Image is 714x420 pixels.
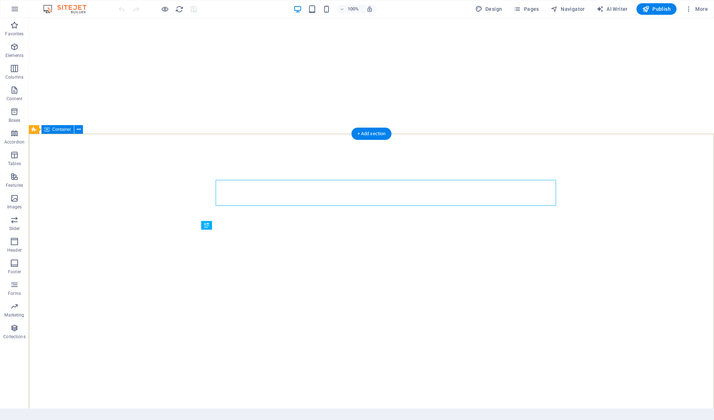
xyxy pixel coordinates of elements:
span: More [685,5,708,13]
button: reload [175,5,184,13]
p: Forms [8,291,21,296]
p: Marketing [4,312,24,318]
button: Navigator [548,3,588,15]
span: Design [475,5,502,13]
p: Boxes [9,118,21,123]
button: 100% [337,5,362,13]
span: AI Writer [596,5,628,13]
p: Columns [5,74,23,80]
p: Collections [3,334,25,340]
p: Tables [8,161,21,167]
p: Content [6,96,22,102]
button: Publish [636,3,676,15]
div: + Add section [352,128,392,140]
span: Publish [642,5,671,13]
p: Images [7,204,22,210]
button: Click here to leave preview mode and continue editing [160,5,169,13]
p: Footer [8,269,21,275]
p: Elements [5,53,24,58]
span: Pages [514,5,539,13]
div: Design (Ctrl+Alt+Y) [472,3,505,15]
p: Slider [9,226,20,231]
button: AI Writer [594,3,631,15]
h6: 100% [348,5,359,13]
button: Pages [511,3,542,15]
img: Editor Logo [41,5,96,13]
p: Favorites [5,31,23,37]
p: Header [7,247,22,253]
span: Navigator [551,5,585,13]
button: More [682,3,711,15]
span: Container [52,127,71,132]
p: Features [6,182,23,188]
button: Design [472,3,505,15]
i: On resize automatically adjust zoom level to fit chosen device. [366,6,373,12]
p: Accordion [4,139,25,145]
i: Reload page [175,5,184,13]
